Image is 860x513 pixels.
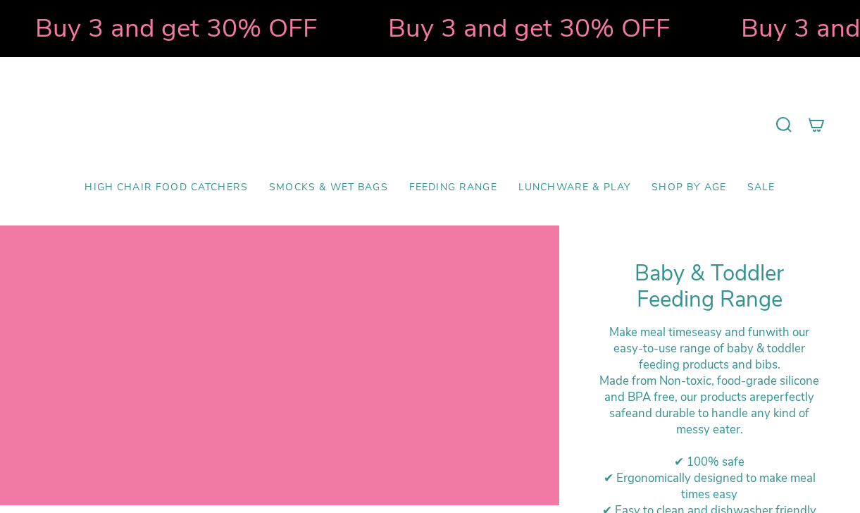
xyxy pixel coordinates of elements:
strong: perfectly safe [609,389,814,421]
a: Mumma’s Little Helpers [309,78,551,171]
div: M [594,373,825,438]
a: Lunchware & Play [508,171,641,204]
a: Shop by Age [641,171,737,204]
span: SALE [747,182,775,194]
div: ✔ 100% safe [594,454,825,470]
span: Shop by Age [652,182,726,194]
h1: Baby & Toddler Feeding Range [594,261,825,314]
strong: Buy 3 and get 30% OFF [387,11,670,46]
a: Smocks & Wet Bags [258,171,399,204]
a: High Chair Food Catchers [74,171,258,204]
span: ade from Non-toxic, food-grade silicone and BPA free, our products are and durable to handle any ... [604,373,819,438]
a: Feeding Range [399,171,508,204]
span: High Chair Food Catchers [85,182,248,194]
span: Lunchware & Play [518,182,630,194]
strong: easy and fun [697,324,766,340]
div: Make meal times with our easy-to-use range of baby & toddler feeding products and bibs. [594,324,825,373]
a: SALE [737,171,786,204]
span: Smocks & Wet Bags [269,182,388,194]
span: Feeding Range [409,182,497,194]
div: ✔ Ergonomically designed to make meal times easy [594,470,825,502]
strong: Buy 3 and get 30% OFF [35,11,317,46]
